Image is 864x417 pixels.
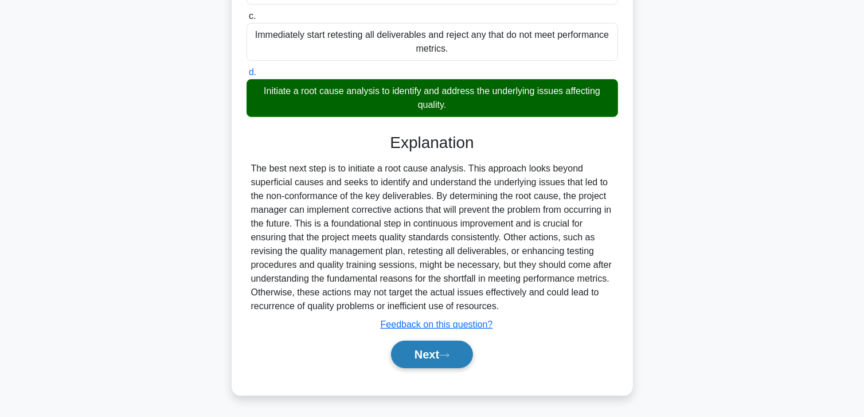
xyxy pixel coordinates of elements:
div: The best next step is to initiate a root cause analysis. This approach looks beyond superficial c... [251,162,613,313]
span: c. [249,11,256,21]
div: Initiate a root cause analysis to identify and address the underlying issues affecting quality. [247,79,618,117]
a: Feedback on this question? [381,319,493,329]
span: d. [249,67,256,77]
div: Immediately start retesting all deliverables and reject any that do not meet performance metrics. [247,23,618,61]
button: Next [391,341,473,368]
h3: Explanation [253,133,611,153]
